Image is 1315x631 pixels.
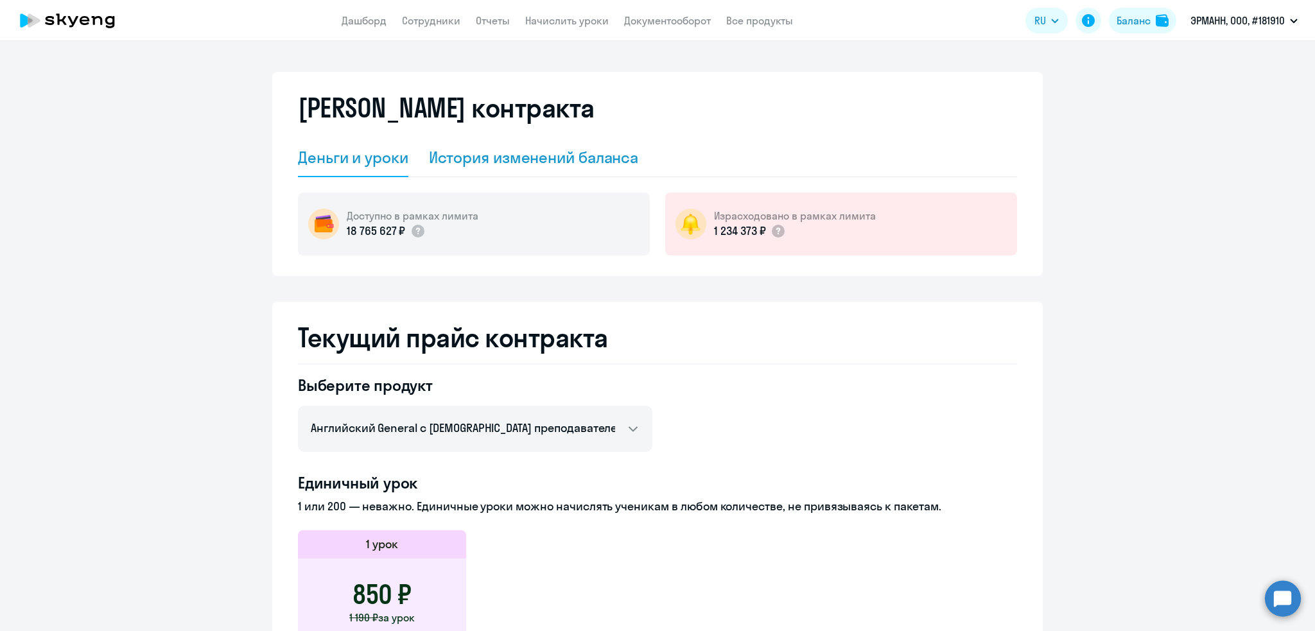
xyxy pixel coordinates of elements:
[1156,14,1169,27] img: balance
[298,375,652,395] h4: Выберите продукт
[726,14,793,27] a: Все продукты
[347,209,478,223] h5: Доступно в рамках лимита
[675,209,706,239] img: bell-circle.png
[402,14,460,27] a: Сотрудники
[349,611,378,624] span: 1 190 ₽
[298,322,1017,353] h2: Текущий прайс контракта
[1184,5,1304,36] button: ЭРМАНН, ООО, #181910
[308,209,339,239] img: wallet-circle.png
[342,14,387,27] a: Дашборд
[1034,13,1046,28] span: RU
[714,223,765,239] p: 1 234 373 ₽
[1025,8,1068,33] button: RU
[476,14,510,27] a: Отчеты
[378,611,415,624] span: за урок
[624,14,711,27] a: Документооборот
[714,209,876,223] h5: Израсходовано в рамках лимита
[298,498,1017,515] p: 1 или 200 — неважно. Единичные уроки можно начислять ученикам в любом количестве, не привязываясь...
[525,14,609,27] a: Начислить уроки
[347,223,405,239] p: 18 765 627 ₽
[429,147,639,168] div: История изменений баланса
[298,92,595,123] h2: [PERSON_NAME] контракта
[298,147,408,168] div: Деньги и уроки
[1117,13,1151,28] div: Баланс
[1109,8,1176,33] button: Балансbalance
[353,579,412,610] h3: 850 ₽
[366,536,398,553] h5: 1 урок
[298,472,1017,493] h4: Единичный урок
[1190,13,1285,28] p: ЭРМАНН, ООО, #181910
